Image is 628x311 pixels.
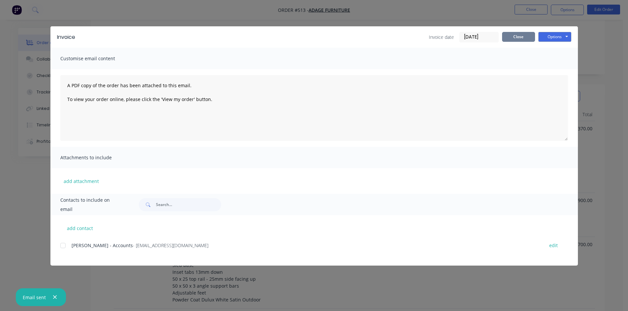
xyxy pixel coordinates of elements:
span: Contacts to include on email [60,195,123,214]
span: Invoice date [429,34,454,40]
span: Customise email content [60,54,133,63]
textarea: A PDF copy of the order has been attached to this email. To view your order online, please click ... [60,75,568,141]
span: [PERSON_NAME] - Accounts [72,242,133,248]
button: add attachment [60,176,102,186]
button: Close [502,32,535,42]
button: add contact [60,223,100,233]
span: - [EMAIL_ADDRESS][DOMAIN_NAME] [133,242,208,248]
button: Options [538,32,571,42]
div: Email sent [23,294,46,301]
div: Invoice [57,33,75,41]
span: Attachments to include [60,153,133,162]
input: Search... [156,198,221,211]
button: edit [545,241,562,250]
